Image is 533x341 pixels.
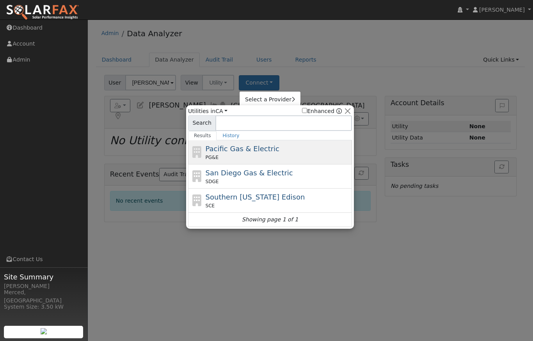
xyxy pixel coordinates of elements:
span: Pacific Gas & Electric [206,145,279,153]
span: Site Summary [4,272,84,282]
span: Search [188,115,216,131]
a: Enhanced Providers [336,108,342,114]
span: SDGE [206,178,219,185]
span: PG&E [206,154,219,161]
img: retrieve [41,328,47,334]
div: [PERSON_NAME] [4,282,84,290]
a: CA [215,108,227,114]
div: System Size: 3.50 kW [4,303,84,311]
span: [PERSON_NAME] [479,7,525,13]
img: SolarFax [6,4,79,21]
i: Showing page 1 of 1 [242,216,298,224]
span: Utilities in [188,107,227,115]
label: Enhanced [302,107,334,115]
a: Select a Provider [240,94,300,105]
span: Show enhanced providers [302,107,342,115]
div: Merced, [GEOGRAPHIC_DATA] [4,288,84,305]
input: Enhanced [302,108,307,113]
span: SCE [206,202,215,209]
a: History [217,131,245,140]
span: San Diego Gas & Electric [206,169,293,177]
a: Results [188,131,217,140]
span: Southern [US_STATE] Edison [206,193,305,201]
